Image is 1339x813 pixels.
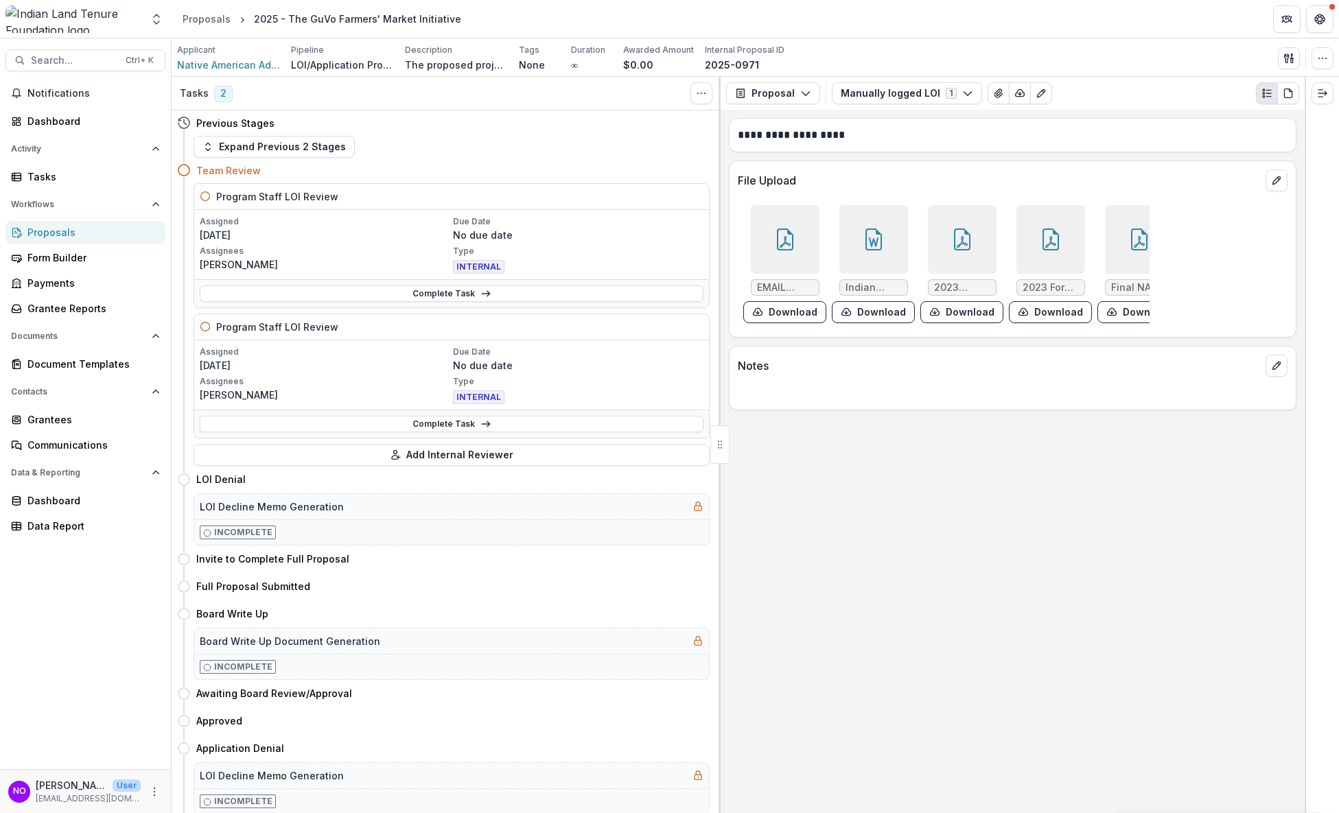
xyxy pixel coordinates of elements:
a: Payments [5,272,165,294]
p: No due date [453,228,703,242]
button: download-form-response [832,301,915,323]
p: Due Date [453,346,703,358]
p: [DATE] [200,228,450,242]
p: Applicant [177,44,216,56]
h5: Program Staff LOI Review [216,320,338,334]
a: Proposals [5,221,165,244]
h4: Application Denial [196,741,284,755]
p: User [113,779,141,792]
a: Communications [5,434,165,456]
p: Description [405,44,452,56]
p: Assigned [200,215,450,228]
div: Ctrl + K [123,53,156,68]
a: Grantees [5,408,165,431]
button: Toggle View Cancelled Tasks [690,82,712,104]
div: Communications [27,438,154,452]
button: edit [1266,169,1288,191]
span: Activity [11,144,146,154]
div: Tasks [27,169,154,184]
p: Type [453,245,703,257]
a: Form Builder [5,246,165,269]
img: Indian Land Tenure Foundation logo [5,5,141,33]
h4: Approved [196,714,242,728]
p: Assignees [200,245,450,257]
button: Expand right [1312,82,1334,104]
a: Grantee Reports [5,297,165,320]
a: Dashboard [5,110,165,132]
div: Final NAAF 2025 Budget - BUDGET 2025.pdfdownload-form-response [1097,205,1180,323]
p: Type [453,375,703,388]
button: Open Data & Reporting [5,462,165,484]
p: File Upload [738,172,1260,189]
button: download-form-response [743,301,826,323]
span: Indian Land Tenure Economic Opportunity 2025 LOI.docx [846,282,902,294]
h5: LOI Decline Memo Generation [200,768,344,783]
div: 2023 Audited Financial Statements.pdfdownload-form-response [920,205,1003,323]
p: Duration [571,44,605,56]
h4: LOI Denial [196,472,246,486]
nav: breadcrumb [177,9,467,29]
div: Document Templates [27,357,154,371]
div: 2023 Form 990 Public Disclosure Copy.pdfdownload-form-response [1009,205,1092,323]
div: Data Report [27,519,154,533]
p: Pipeline [291,44,324,56]
p: Tags [519,44,539,56]
a: Native American Advancement Foundation [177,58,280,72]
div: Indian Land Tenure Economic Opportunity 2025 LOI.docxdownload-form-response [832,205,915,323]
button: Add Internal Reviewer [194,444,710,466]
p: 2025-0971 [705,58,759,72]
h3: Tasks [180,88,209,99]
button: download-form-response [1009,301,1092,323]
p: No due date [453,358,703,373]
h5: LOI Decline Memo Generation [200,499,344,514]
p: The proposed project aims to establish a community driven marketplace that confronts food insecur... [405,58,508,72]
p: Incomplete [214,661,272,673]
p: None [519,58,545,72]
p: [EMAIL_ADDRESS][DOMAIN_NAME] [36,792,141,805]
a: Data Report [5,515,165,537]
button: edit [1266,355,1288,377]
button: PDF view [1277,82,1299,104]
p: Awarded Amount [623,44,694,56]
h4: Board Write Up [196,606,268,621]
a: Proposals [177,9,236,29]
a: Document Templates [5,353,165,375]
button: Search... [5,49,165,71]
button: Open Activity [5,138,165,160]
h4: Invite to Complete Full Proposal [196,552,349,566]
span: Data & Reporting [11,468,146,478]
h5: Program Staff LOI Review [216,189,338,204]
div: 2025 - The GuVo Farmers' Market Initiative [254,12,461,26]
button: Get Help [1306,5,1334,33]
a: Dashboard [5,489,165,512]
a: Tasks [5,165,165,188]
div: Dashboard [27,493,154,508]
span: 2023 Form 990 Public Disclosure Copy.pdf [1023,282,1079,294]
span: Documents [11,331,146,341]
div: Grantee Reports [27,301,154,316]
div: Proposals [27,225,154,239]
h4: Full Proposal Submitted [196,579,310,593]
div: Form Builder [27,250,154,265]
div: Nicole Olson [13,787,26,796]
p: Internal Proposal ID [705,44,784,56]
button: download-form-response [1097,301,1180,323]
p: $0.00 [623,58,653,72]
a: Complete Task [200,416,703,432]
p: [PERSON_NAME] [36,778,107,792]
button: More [146,783,163,800]
div: Grantees [27,412,154,427]
button: Edit as form [1030,82,1052,104]
button: Partners [1273,5,1301,33]
h5: Board Write Up Document Generation [200,634,380,648]
p: ∞ [571,58,578,72]
button: Plaintext view [1256,82,1278,104]
span: INTERNAL [453,260,504,274]
button: Open Workflows [5,193,165,215]
p: [DATE] [200,358,450,373]
div: Proposals [183,12,231,26]
span: Search... [31,55,117,67]
span: EMAIL Letter of Inquiry.pdf [757,282,813,294]
p: [PERSON_NAME] [200,388,450,402]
